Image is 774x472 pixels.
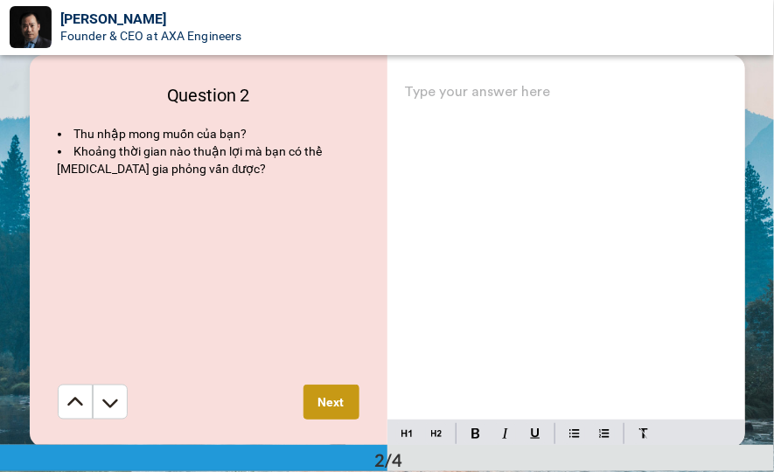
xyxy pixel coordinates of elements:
button: Next [303,385,359,420]
h4: Question 2 [58,83,359,108]
div: Founder & CEO at AXA Engineers [60,29,773,44]
img: italic-mark.svg [502,428,509,439]
div: 2/4 [347,448,431,472]
img: Profile Image [10,6,52,48]
img: bulleted-block.svg [569,427,580,441]
img: bold-mark.svg [471,428,480,439]
span: Khoảng thời gian nào thuận lợi mà bạn có thể [MEDICAL_DATA] gia phỏng vấn được? [58,144,325,176]
img: heading-two-block.svg [431,427,442,441]
img: heading-one-block.svg [401,427,412,441]
img: clear-format.svg [638,428,649,439]
div: [PERSON_NAME] [60,10,773,27]
img: underline-mark.svg [530,428,540,439]
img: numbered-block.svg [599,427,610,441]
span: Thu nhập mong muốn của bạn? [74,127,248,141]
